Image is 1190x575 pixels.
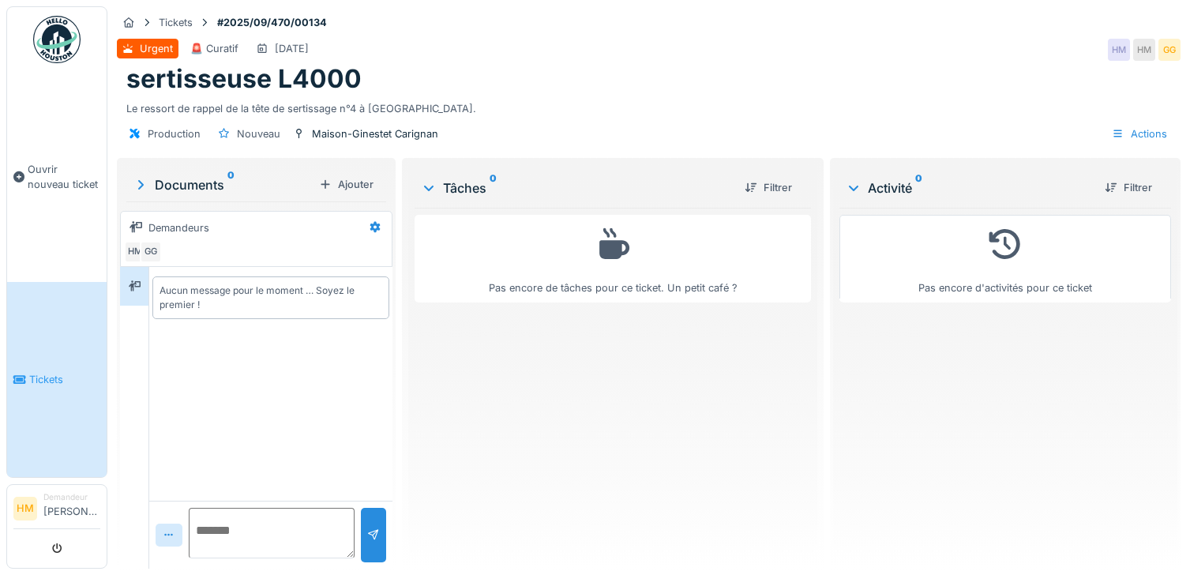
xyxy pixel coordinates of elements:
[313,174,380,195] div: Ajouter
[13,491,100,529] a: HM Demandeur[PERSON_NAME]
[1133,39,1155,61] div: HM
[140,41,173,56] div: Urgent
[43,491,100,503] div: Demandeur
[43,491,100,525] li: [PERSON_NAME]
[124,241,146,263] div: HM
[148,220,209,235] div: Demandeurs
[7,72,107,282] a: Ouvrir nouveau ticket
[738,177,798,198] div: Filtrer
[7,282,107,477] a: Tickets
[275,41,309,56] div: [DATE]
[227,175,235,194] sup: 0
[421,179,732,197] div: Tâches
[1158,39,1181,61] div: GG
[312,126,438,141] div: Maison-Ginestet Carignan
[148,126,201,141] div: Production
[29,372,100,387] span: Tickets
[1105,122,1174,145] div: Actions
[850,222,1161,295] div: Pas encore d'activités pour ce ticket
[33,16,81,63] img: Badge_color-CXgf-gQk.svg
[846,179,1092,197] div: Activité
[13,497,37,521] li: HM
[490,179,497,197] sup: 0
[126,95,1171,116] div: Le ressort de rappel de la tête de sertissage n°4 à [GEOGRAPHIC_DATA].
[237,126,280,141] div: Nouveau
[190,41,238,56] div: 🚨 Curatif
[1108,39,1130,61] div: HM
[211,15,333,30] strong: #2025/09/470/00134
[126,64,362,94] h1: sertisseuse L4000
[140,241,162,263] div: GG
[28,162,100,192] span: Ouvrir nouveau ticket
[425,222,801,295] div: Pas encore de tâches pour ce ticket. Un petit café ?
[159,15,193,30] div: Tickets
[915,179,922,197] sup: 0
[1098,177,1158,198] div: Filtrer
[133,175,313,194] div: Documents
[160,284,382,312] div: Aucun message pour le moment … Soyez le premier !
